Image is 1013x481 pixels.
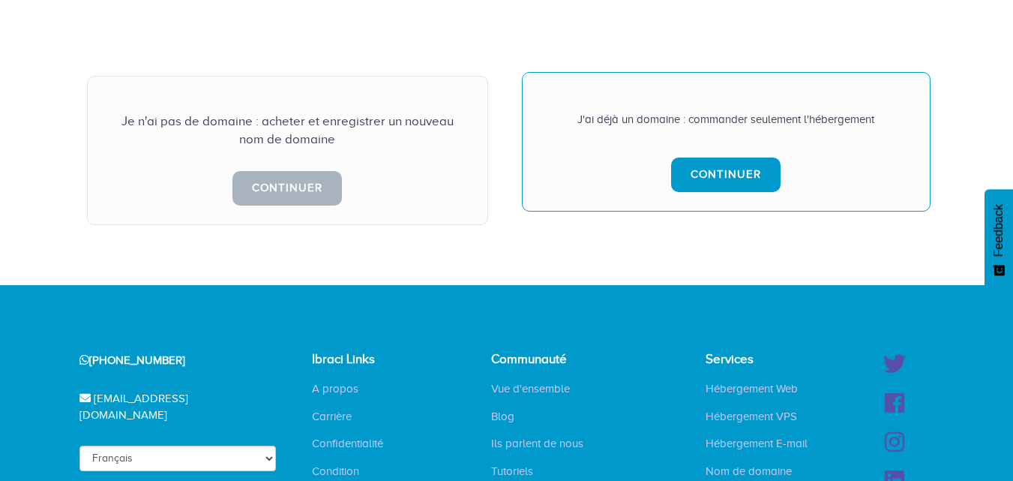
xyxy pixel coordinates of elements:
[232,171,342,205] a: Continuer
[694,464,803,479] a: Nom de domaine
[553,112,900,128] div: J'ai déjà un domaine : commander seulement l'hébergement
[312,353,409,367] h4: Ibraci Links
[706,353,819,367] h4: Services
[301,381,370,396] a: A propos
[301,464,370,479] a: Condition
[480,409,526,424] a: Blog
[61,341,277,380] div: [PHONE_NUMBER]
[480,464,544,479] a: Tutoriels
[480,436,595,451] a: Ils parlent de nous
[671,158,781,191] a: Continuer
[301,436,394,451] a: Confidentialité
[61,380,277,434] div: [EMAIL_ADDRESS][DOMAIN_NAME]
[694,409,808,424] a: Hébergement VPS
[491,353,595,367] h4: Communauté
[301,409,363,424] a: Carrière
[985,189,1013,291] button: Feedback - Afficher l’enquête
[480,381,581,396] a: Vue d'ensemble
[694,436,819,451] a: Hébergement E-mail
[118,113,457,149] div: Je n'ai pas de domaine : acheter et enregistrer un nouveau nom de domaine
[992,204,1006,257] span: Feedback
[694,381,809,396] a: Hébergement Web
